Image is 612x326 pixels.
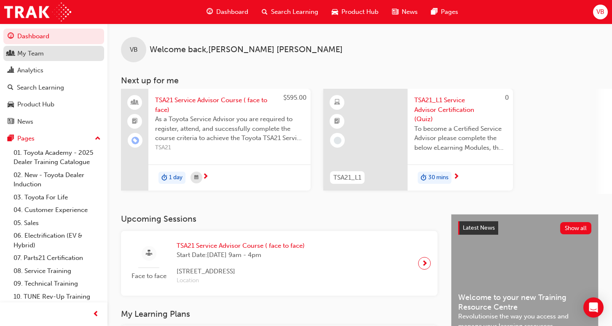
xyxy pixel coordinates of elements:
[8,101,14,109] span: car-icon
[128,271,170,281] span: Face to face
[334,97,340,108] span: learningResourceType_ELEARNING-icon
[3,80,104,95] a: Search Learning
[385,3,424,21] a: news-iconNews
[596,7,604,17] span: VB
[202,173,209,181] span: next-icon
[505,94,509,101] span: 0
[10,204,104,217] a: 04. Customer Experience
[17,66,43,75] div: Analytics
[458,221,591,235] a: Latest NewsShow all
[10,265,104,278] a: 08. Service Training
[177,276,305,286] span: Location
[3,114,104,130] a: News
[10,229,104,252] a: 06. Electrification (EV & Hybrid)
[155,143,304,153] span: TSA21
[271,7,318,17] span: Search Learning
[8,33,14,40] span: guage-icon
[424,3,465,21] a: pages-iconPages
[402,7,418,17] span: News
[3,46,104,61] a: My Team
[150,45,343,55] span: Welcome back , [PERSON_NAME] [PERSON_NAME]
[10,252,104,265] a: 07. Parts21 Certification
[17,134,35,143] div: Pages
[121,89,311,191] a: $595.00TSA21 Service Advisor Course ( face to face)As a Toyota Service Advisor you are required t...
[155,95,304,114] span: TSA21 Service Advisor Course ( face to face)
[17,83,64,93] div: Search Learning
[414,95,506,124] span: TSA21_L1 Service Advisor Certification (Quiz)
[132,97,138,108] span: people-icon
[3,131,104,146] button: Pages
[194,172,199,183] span: calendar-icon
[93,309,99,320] span: prev-icon
[8,135,14,143] span: pages-icon
[207,7,213,17] span: guage-icon
[262,7,268,17] span: search-icon
[255,3,325,21] a: search-iconSearch Learning
[177,267,305,276] span: [STREET_ADDRESS]
[421,172,427,183] span: duration-icon
[128,238,431,289] a: Face to faceTSA21 Service Advisor Course ( face to face)Start Date:[DATE] 9am - 4pm[STREET_ADDRES...
[121,214,438,224] h3: Upcoming Sessions
[10,191,104,204] a: 03. Toyota For Life
[10,290,104,303] a: 10. TUNE Rev-Up Training
[17,49,44,58] div: My Team
[8,50,14,58] span: people-icon
[463,224,495,231] span: Latest News
[132,116,138,127] span: booktick-icon
[453,173,459,181] span: next-icon
[458,293,591,312] span: Welcome to your new Training Resource Centre
[392,7,398,17] span: news-icon
[323,89,513,191] a: 0TSA21_L1TSA21_L1 Service Advisor Certification (Quiz)To become a Certified Service Advisor pleas...
[10,217,104,230] a: 05. Sales
[121,309,438,319] h3: My Learning Plans
[560,222,592,234] button: Show all
[10,146,104,169] a: 01. Toyota Academy - 2025 Dealer Training Catalogue
[10,277,104,290] a: 09. Technical Training
[8,67,14,74] span: chart-icon
[428,173,448,183] span: 30 mins
[3,27,104,131] button: DashboardMy TeamAnalyticsSearch LearningProduct HubNews
[177,250,305,260] span: Start Date: [DATE] 9am - 4pm
[169,173,183,183] span: 1 day
[332,7,338,17] span: car-icon
[177,241,305,251] span: TSA21 Service Advisor Course ( face to face)
[431,7,438,17] span: pages-icon
[17,100,54,109] div: Product Hub
[325,3,385,21] a: car-iconProduct Hub
[107,76,612,85] h3: Next up for me
[200,3,255,21] a: guage-iconDashboard
[334,116,340,127] span: booktick-icon
[341,7,378,17] span: Product Hub
[3,63,104,78] a: Analytics
[132,137,139,144] span: learningRecordVerb_ENROLL-icon
[334,137,341,144] span: learningRecordVerb_NONE-icon
[8,84,13,92] span: search-icon
[155,114,304,143] span: As a Toyota Service Advisor you are required to register, attend, and successfully complete the c...
[10,169,104,191] a: 02. New - Toyota Dealer Induction
[421,257,428,269] span: next-icon
[441,7,458,17] span: Pages
[216,7,248,17] span: Dashboard
[3,97,104,112] a: Product Hub
[17,117,33,127] div: News
[95,133,101,144] span: up-icon
[414,124,506,153] span: To become a Certified Service Advisor please complete the below eLearning Modules, the Service Ad...
[4,3,71,21] img: Trak
[283,94,306,101] span: $595.00
[146,248,152,259] span: sessionType_FACE_TO_FACE-icon
[3,29,104,44] a: Dashboard
[161,172,167,183] span: duration-icon
[593,5,608,19] button: VB
[333,173,361,183] span: TSA21_L1
[583,297,604,318] div: Open Intercom Messenger
[130,45,138,55] span: VB
[8,118,14,126] span: news-icon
